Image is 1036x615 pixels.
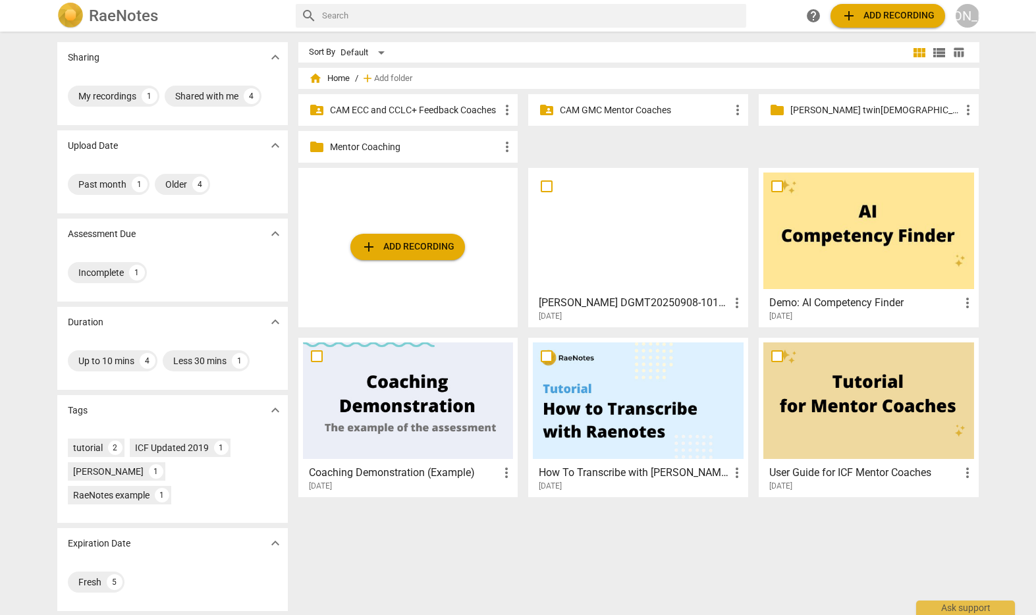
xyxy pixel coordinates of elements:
div: 5 [107,574,123,590]
span: help [805,8,821,24]
div: 4 [140,353,155,369]
span: expand_more [267,535,283,551]
h3: Demo: AI Competency Finder [769,295,960,311]
span: expand_more [267,226,283,242]
button: Show more [265,47,285,67]
span: expand_more [267,402,283,418]
h3: User Guide for ICF Mentor Coaches [769,465,960,481]
span: more_vert [499,102,515,118]
span: more_vert [730,102,746,118]
button: Upload [350,234,465,260]
p: CAM ECC and CCLC+ Feedback Coaches [330,103,500,117]
span: Add recording [841,8,935,24]
img: Logo [57,3,84,29]
div: My recordings [78,90,136,103]
button: Table view [949,43,969,63]
div: 1 [155,488,169,502]
span: Add recording [361,239,454,255]
h2: RaeNotes [89,7,158,25]
span: Home [309,72,350,85]
div: 1 [232,353,248,369]
p: Duration [68,315,103,329]
span: [DATE] [539,311,562,322]
a: Demo: AI Competency Finder[DATE] [763,173,974,321]
p: Assessment Due [68,227,136,241]
button: Show more [265,533,285,553]
span: more_vert [960,465,975,481]
span: expand_more [267,138,283,153]
span: more_vert [499,139,515,155]
div: Older [165,178,187,191]
span: add [361,239,377,255]
div: 1 [149,464,163,479]
a: Coaching Demonstration (Example)[DATE] [303,342,514,491]
div: Less 30 mins [173,354,227,367]
button: List view [929,43,949,63]
div: 4 [192,176,208,192]
div: 1 [214,441,229,455]
span: folder_shared [539,102,555,118]
div: Ask support [916,601,1015,615]
div: 2 [108,441,123,455]
button: Show more [265,312,285,332]
div: 1 [129,265,145,281]
a: Help [802,4,825,28]
p: CAM GMC Mentor Coaches [560,103,730,117]
p: Expiration Date [68,537,130,550]
div: Past month [78,178,126,191]
p: Sharing [68,51,99,65]
span: more_vert [729,295,745,311]
div: Shared with me [175,90,238,103]
p: Upload Date [68,139,118,153]
a: LogoRaeNotes [57,3,285,29]
div: 4 [244,88,259,104]
div: 1 [142,88,157,104]
span: expand_more [267,49,283,65]
p: Mentor Coaching [330,140,500,154]
span: more_vert [960,295,975,311]
span: [DATE] [309,481,332,492]
div: Up to 10 mins [78,354,134,367]
span: expand_more [267,314,283,330]
a: User Guide for ICF Mentor Coaches[DATE] [763,342,974,491]
button: Show more [265,136,285,155]
button: Tile view [910,43,929,63]
div: Incomplete [78,266,124,279]
span: search [301,8,317,24]
span: home [309,72,322,85]
button: Upload [831,4,945,28]
span: folder_shared [309,102,325,118]
h3: Coaching Demonstration (Example) [309,465,499,481]
h3: How To Transcribe with RaeNotes [539,465,729,481]
a: How To Transcribe with [PERSON_NAME][DATE] [533,342,744,491]
span: folder [309,139,325,155]
span: more_vert [729,465,745,481]
p: Jackie Adams twin2 email [790,103,960,117]
span: more_vert [499,465,514,481]
button: [PERSON_NAME] [956,4,979,28]
span: folder [769,102,785,118]
div: Sort By [309,47,335,57]
span: view_module [912,45,927,61]
div: Default [341,42,389,63]
button: Show more [265,224,285,244]
span: [DATE] [769,481,792,492]
div: tutorial [73,441,103,454]
p: Tags [68,404,88,417]
span: Add folder [374,74,412,84]
span: table_chart [952,46,965,59]
span: view_list [931,45,947,61]
div: [PERSON_NAME] [73,465,144,478]
span: [DATE] [539,481,562,492]
span: add [841,8,857,24]
button: Show more [265,400,285,420]
div: ICF Updated 2019 [135,441,209,454]
span: add [361,72,374,85]
div: Fresh [78,575,101,589]
span: / [355,74,358,84]
div: 1 [132,176,148,192]
h3: Mel DGMT20250908-101511_Recording [539,295,729,311]
span: more_vert [960,102,976,118]
span: [DATE] [769,311,792,322]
